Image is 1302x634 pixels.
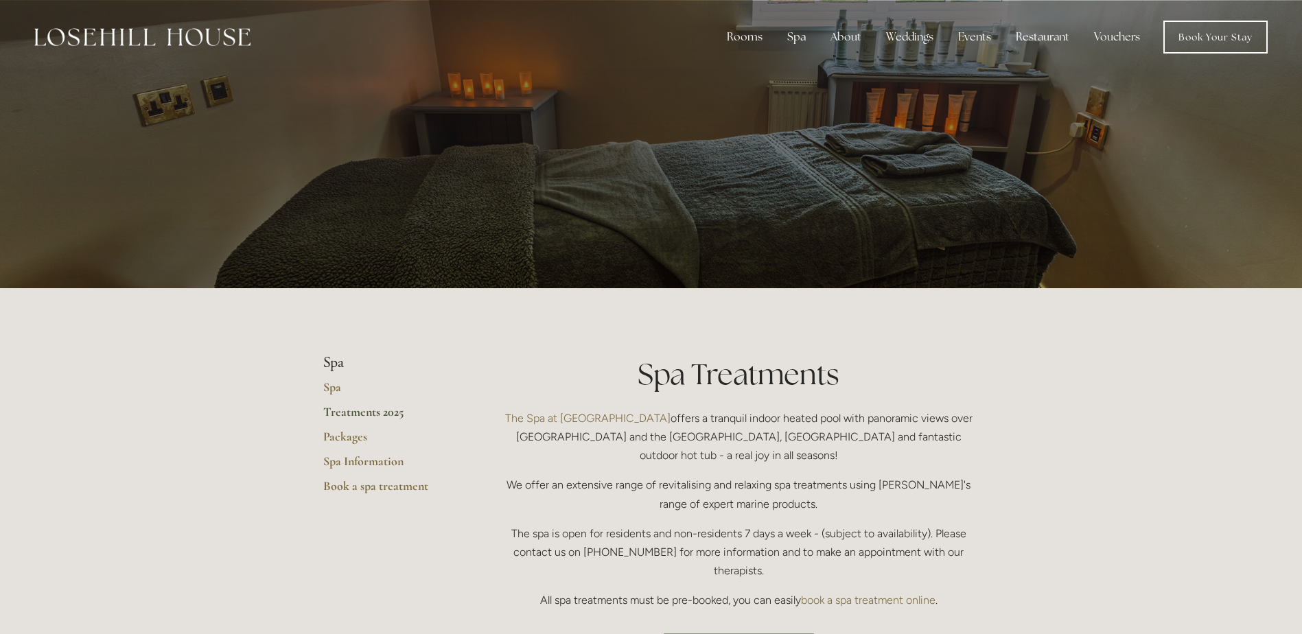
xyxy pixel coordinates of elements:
p: offers a tranquil indoor heated pool with panoramic views over [GEOGRAPHIC_DATA] and the [GEOGRAP... [498,409,979,465]
p: All spa treatments must be pre-booked, you can easily . [498,591,979,609]
a: Spa [323,379,454,404]
a: Book Your Stay [1163,21,1268,54]
div: Restaurant [1005,23,1080,51]
p: The spa is open for residents and non-residents 7 days a week - (subject to availability). Please... [498,524,979,580]
a: Vouchers [1083,23,1151,51]
a: Book a spa treatment [323,478,454,503]
div: Weddings [875,23,944,51]
li: Spa [323,354,454,372]
img: Losehill House [34,28,251,46]
a: Treatments 2025 [323,404,454,429]
div: Rooms [716,23,774,51]
a: Spa Information [323,454,454,478]
a: Packages [323,429,454,454]
a: book a spa treatment online [801,594,935,607]
p: We offer an extensive range of revitalising and relaxing spa treatments using [PERSON_NAME]'s ran... [498,475,979,513]
h1: Spa Treatments [498,354,979,395]
div: About [819,23,872,51]
a: The Spa at [GEOGRAPHIC_DATA] [505,412,671,425]
div: Events [947,23,1002,51]
div: Spa [776,23,817,51]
